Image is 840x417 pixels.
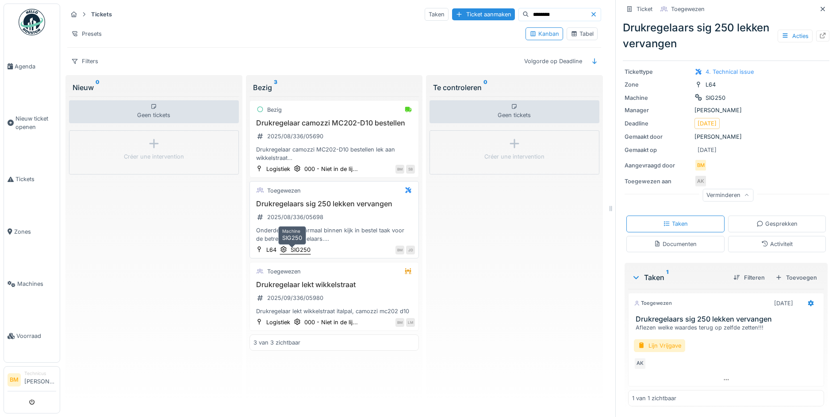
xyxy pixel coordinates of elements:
[8,373,21,387] li: BM
[253,226,415,243] div: Onderdelen zijn normaal binnen kijk in bestel taak voor de betreffende regelaars. 2025/07/336/048...
[406,165,415,174] div: SB
[694,175,707,187] div: AK
[266,246,276,254] div: L64
[730,272,768,284] div: Filteren
[761,240,793,248] div: Activiteit
[698,119,717,128] div: [DATE]
[24,370,56,377] div: Technicus
[395,318,404,327] div: BM
[636,323,820,332] div: Aflezen welke waardes terug op zelfde zetten!!!
[267,132,323,140] div: 2025/08/336/05690
[625,133,828,141] div: [PERSON_NAME]
[88,10,115,19] strong: Tickets
[520,55,586,68] div: Volgorde op Deadline
[698,146,717,154] div: [DATE]
[654,240,697,248] div: Documenten
[625,119,691,128] div: Deadline
[623,20,829,52] div: Drukregelaars sig 250 lekken vervangen
[267,267,301,276] div: Toegewezen
[253,200,415,208] h3: Drukregelaars sig 250 lekken vervangen
[4,205,60,258] a: Zones
[4,258,60,310] a: Machines
[67,55,102,68] div: Filters
[706,68,754,76] div: 4. Technical issue
[274,82,277,93] sup: 3
[706,80,716,89] div: L64
[778,30,813,42] div: Acties
[73,82,235,93] div: Nieuw
[774,299,793,307] div: [DATE]
[625,133,691,141] div: Gemaakt door
[625,106,828,114] div: [PERSON_NAME]
[278,226,306,244] div: SIG250
[291,246,311,254] div: SIG250
[266,165,290,173] div: Logistiek
[253,145,415,162] div: Drukregelaar camozzi MC202-D10 bestellen lek aan wikkelstraat rubix:119A2988 maar enkel in [GEOGR...
[253,281,415,289] h3: Drukregelaar lekt wikkelstraat
[253,82,416,93] div: Bezig
[406,246,415,254] div: JD
[625,177,691,186] div: Toegewezen aan
[637,5,652,13] div: Ticket
[395,165,404,174] div: BM
[634,339,685,352] div: Lijn Vrijgave
[8,370,56,391] a: BM Technicus[PERSON_NAME]
[483,82,487,93] sup: 0
[634,299,672,307] div: Toegewezen
[15,114,56,131] span: Nieuw ticket openen
[625,80,691,89] div: Zone
[267,186,301,195] div: Toegewezen
[267,106,282,114] div: Bezig
[15,175,56,183] span: Tickets
[4,153,60,205] a: Tickets
[671,5,705,13] div: Toegewezen
[625,106,691,114] div: Manager
[4,40,60,92] a: Agenda
[406,318,415,327] div: LM
[124,152,184,161] div: Créer une intervention
[267,294,323,302] div: 2025/09/336/05980
[529,30,559,38] div: Kanban
[625,161,691,170] div: Aangevraagd door
[304,318,358,326] div: 000 - Niet in de lij...
[253,119,415,127] h3: Drukregelaar camozzi MC202-D10 bestellen
[636,315,820,323] h3: Drukregelaars sig 250 lekken vervangen
[253,338,300,347] div: 3 van 3 zichtbaar
[430,100,599,123] div: Geen tickets
[484,152,545,161] div: Créer une intervention
[69,100,239,123] div: Geen tickets
[96,82,100,93] sup: 0
[304,165,358,173] div: 000 - Niet in de lij...
[4,92,60,153] a: Nieuw ticket openen
[625,68,691,76] div: Tickettype
[395,246,404,254] div: BM
[267,213,323,221] div: 2025/08/336/05698
[253,307,415,315] div: Drukregelaar lekt wikkelstraat italpal, camozzi mc202 d10
[433,82,596,93] div: Te controleren
[625,94,691,102] div: Machine
[666,272,668,283] sup: 1
[571,30,594,38] div: Tabel
[702,189,753,201] div: Verminderen
[425,8,449,21] div: Taken
[706,94,725,102] div: SIG250
[625,146,691,154] div: Gemaakt op
[634,357,646,370] div: AK
[17,280,56,288] span: Machines
[772,272,821,284] div: Toevoegen
[452,8,515,20] div: Ticket aanmaken
[19,9,45,35] img: Badge_color-CXgf-gQk.svg
[14,227,56,236] span: Zones
[15,62,56,71] span: Agenda
[24,370,56,389] li: [PERSON_NAME]
[282,228,302,234] h6: Machine
[663,220,688,228] div: Taken
[266,318,290,326] div: Logistiek
[4,310,60,362] a: Voorraad
[632,394,676,402] div: 1 van 1 zichtbaar
[67,27,106,40] div: Presets
[756,220,798,228] div: Gesprekken
[694,159,707,171] div: BM
[16,332,56,340] span: Voorraad
[632,272,726,283] div: Taken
